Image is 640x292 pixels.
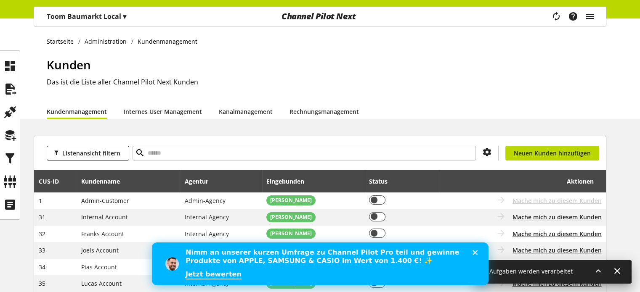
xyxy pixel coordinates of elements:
span: 32 [39,230,45,238]
span: 1 [39,197,42,205]
p: Toom Baumarkt Local [47,11,126,21]
span: 33 [39,246,45,254]
iframe: Intercom live chat Banner [152,242,489,285]
a: Administration [80,37,131,46]
a: Kundenmanagement [47,107,107,116]
span: [PERSON_NAME] [270,197,312,204]
div: CUS-⁠ID [39,177,67,186]
a: Kanalmanagement [219,107,273,116]
button: Mache mich zu diesem Kunden [513,229,602,238]
button: Mache mich zu diesem Kunden [513,246,602,255]
span: Pias Account [81,263,117,271]
span: Admin-Customer [81,197,129,205]
div: Aktionen [443,173,594,189]
a: Internes User Management [124,107,202,116]
span: Lucas Account [81,279,122,287]
h2: Das ist die Liste aller Channel Pilot Next Kunden [47,77,606,87]
div: Kundenname [81,177,128,186]
span: Internal Agency [185,230,229,238]
span: Kunden [47,57,91,73]
span: [PERSON_NAME] [270,213,312,221]
button: Listenansicht filtern [47,146,129,160]
a: Rechnungsmanagement [289,107,359,116]
span: Internal Agency [185,213,229,221]
a: Neuen Kunden hinzufügen [505,146,599,160]
span: 35 [39,279,45,287]
div: Agentur [185,177,217,186]
span: Listenansicht filtern [62,149,120,158]
span: 31 [39,213,45,221]
div: Eingebunden [266,177,313,186]
span: Joels Account [81,246,119,254]
span: 34 [39,263,45,271]
span: Admin-Agency [185,197,226,205]
span: Internal Account [81,213,128,221]
span: Franks Account [81,230,124,238]
a: Startseite [47,37,78,46]
span: [PERSON_NAME] [270,230,312,237]
span: Mache mich zu diesem Kunden [513,196,602,205]
nav: main navigation [34,6,606,26]
span: Neuen Kunden hinzufügen [514,149,591,158]
span: ▾ [123,12,126,21]
span: 5 Aufgaben werden verarbeitet [484,267,573,275]
div: Status [369,177,396,186]
button: Mache mich zu diesem Kunden [513,213,602,221]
